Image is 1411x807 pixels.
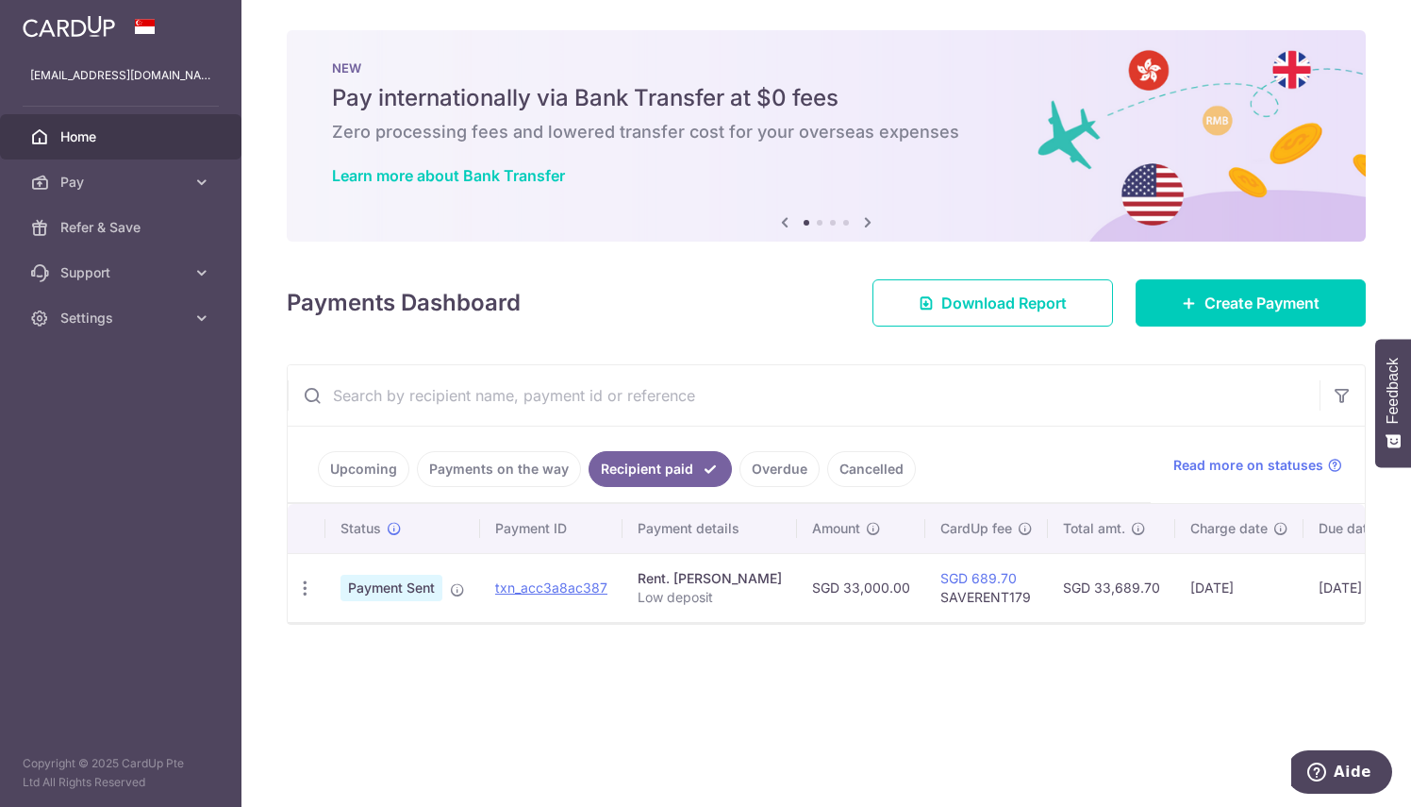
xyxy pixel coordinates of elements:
[872,279,1113,327] a: Download Report
[60,218,185,237] span: Refer & Save
[340,519,381,538] span: Status
[60,127,185,146] span: Home
[287,286,521,320] h4: Payments Dashboard
[1385,358,1402,424] span: Feedback
[1173,456,1342,475] a: Read more on statuses
[1375,339,1411,467] button: Feedback - Show survey
[287,30,1366,242] img: Bank transfer banner
[638,569,782,588] div: Rent. [PERSON_NAME]
[797,553,925,622] td: SGD 33,000.00
[1291,750,1392,798] iframe: Ouvre un widget dans lequel vous pouvez trouver plus d’informations
[60,173,185,192] span: Pay
[332,166,565,185] a: Learn more about Bank Transfer
[940,519,1012,538] span: CardUp fee
[332,121,1320,143] h6: Zero processing fees and lowered transfer cost for your overseas expenses
[332,60,1320,76] p: NEW
[318,451,409,487] a: Upcoming
[1204,292,1320,314] span: Create Payment
[1175,553,1303,622] td: [DATE]
[1048,553,1175,622] td: SGD 33,689.70
[60,263,185,282] span: Support
[495,580,607,596] a: txn_acc3a8ac387
[812,519,860,538] span: Amount
[417,451,581,487] a: Payments on the way
[940,570,1017,586] a: SGD 689.70
[60,309,185,328] span: Settings
[622,504,797,553] th: Payment details
[925,553,1048,622] td: SAVERENT179
[30,66,211,85] p: [EMAIL_ADDRESS][DOMAIN_NAME]
[1063,519,1125,538] span: Total amt.
[1303,553,1411,622] td: [DATE]
[1136,279,1366,327] a: Create Payment
[739,451,820,487] a: Overdue
[827,451,916,487] a: Cancelled
[340,575,442,601] span: Payment Sent
[1173,456,1323,475] span: Read more on statuses
[1319,519,1375,538] span: Due date
[480,504,622,553] th: Payment ID
[23,15,115,38] img: CardUp
[638,588,782,607] p: Low deposit
[332,83,1320,113] h5: Pay internationally via Bank Transfer at $0 fees
[288,365,1320,426] input: Search by recipient name, payment id or reference
[1190,519,1268,538] span: Charge date
[941,292,1067,314] span: Download Report
[589,451,732,487] a: Recipient paid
